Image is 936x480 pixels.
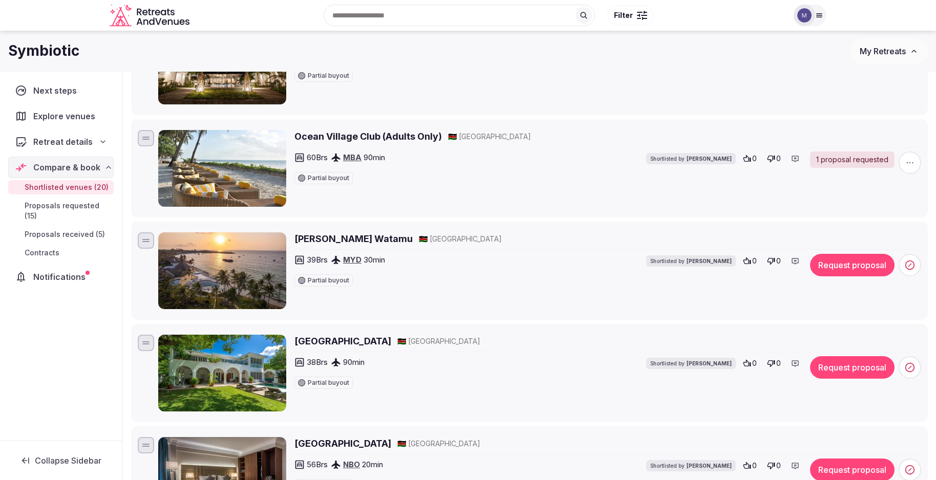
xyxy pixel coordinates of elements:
button: Request proposal [810,356,895,379]
span: 0 [776,358,781,368]
span: 0 [776,154,781,164]
span: 20 min [362,459,383,470]
a: [PERSON_NAME] Watamu [294,232,413,245]
span: 0 [752,358,757,368]
span: Partial buyout [308,175,349,181]
div: Shortlisted by [646,460,736,471]
span: Partial buyout [308,277,349,283]
span: Collapse Sidebar [35,455,101,466]
span: My Retreats [860,46,906,56]
h1: Symbiotic [8,41,79,61]
span: [PERSON_NAME] [687,360,732,367]
a: Contracts [8,246,114,260]
button: Request proposal [810,254,895,276]
span: Explore venues [33,110,99,122]
button: 0 [740,356,760,370]
button: 0 [764,356,784,370]
span: [PERSON_NAME] [687,155,732,162]
span: Shortlisted venues (20) [25,182,109,192]
span: Notifications [33,271,90,283]
span: 90 min [364,152,385,163]
button: 0 [764,151,784,166]
a: Visit the homepage [110,4,192,27]
span: 56 Brs [307,459,328,470]
span: 0 [776,256,781,266]
a: [GEOGRAPHIC_DATA] [294,335,391,347]
span: [GEOGRAPHIC_DATA] [408,439,480,449]
img: mia [797,8,812,23]
svg: Retreats and Venues company logo [110,4,192,27]
span: [PERSON_NAME] [687,462,732,469]
button: 🇰🇪 [419,234,428,244]
a: Explore venues [8,105,114,127]
a: MBA [343,152,361,162]
span: 0 [752,154,757,164]
span: 🇰🇪 [397,439,406,448]
button: My Retreats [850,38,928,64]
a: Notifications [8,266,114,288]
img: Ocean Village Club (Adults Only) [158,130,286,207]
a: [GEOGRAPHIC_DATA] [294,437,391,450]
span: Proposals requested (15) [25,201,110,221]
span: Partial buyout [308,73,349,79]
span: 39 Brs [307,254,328,265]
button: Collapse Sidebar [8,449,114,472]
button: 0 [740,254,760,268]
span: 0 [752,256,757,266]
a: Shortlisted venues (20) [8,180,114,194]
a: Ocean Village Club (Adults Only) [294,130,442,143]
a: MYD [343,255,361,265]
a: Proposals received (5) [8,227,114,242]
span: Filter [614,10,633,20]
span: Proposals received (5) [25,229,105,239]
a: NBO [343,460,360,469]
div: Shortlisted by [646,358,736,369]
a: Proposals requested (15) [8,199,114,223]
button: 0 [764,459,784,473]
span: 🇰🇪 [419,234,428,243]
a: 1 proposal requested [810,151,895,168]
div: Shortlisted by [646,255,736,267]
span: [GEOGRAPHIC_DATA] [430,234,502,244]
span: 60 Brs [307,152,328,163]
span: Contracts [25,248,59,258]
div: Shortlisted by [646,153,736,164]
button: 🇰🇪 [397,336,406,346]
span: [GEOGRAPHIC_DATA] [408,336,480,346]
button: 0 [740,151,760,166]
img: Hemingways Watamu [158,232,286,309]
span: 🇰🇪 [448,132,457,141]
span: Compare & book [33,161,100,173]
span: 38 Brs [307,357,328,367]
img: Nomad Beach Resort [158,335,286,411]
button: 0 [764,254,784,268]
button: 🇰🇪 [397,439,406,449]
span: 30 min [364,254,385,265]
a: Next steps [8,80,114,101]
span: 0 [776,461,781,471]
button: 0 [740,459,760,473]
button: Filter [607,6,654,25]
span: [GEOGRAPHIC_DATA] [459,132,531,142]
span: 🇰🇪 [397,337,406,345]
span: Partial buyout [308,380,349,386]
span: Next steps [33,84,81,97]
span: 0 [752,461,757,471]
span: 90 min [343,357,365,367]
span: [PERSON_NAME] [687,257,732,265]
span: Retreat details [33,136,93,148]
button: 🇰🇪 [448,132,457,142]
